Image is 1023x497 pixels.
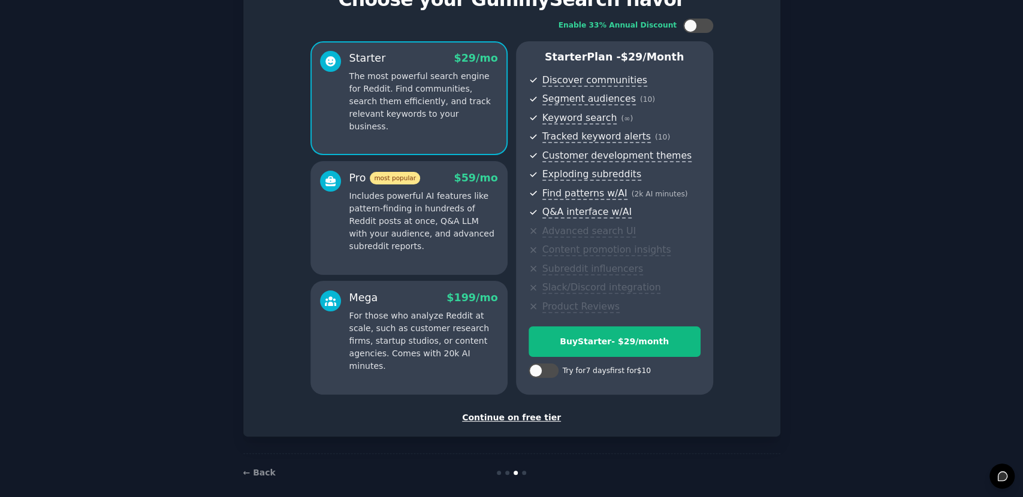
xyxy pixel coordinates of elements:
span: Segment audiences [542,93,636,105]
span: $ 29 /month [621,51,684,63]
span: ( 10 ) [655,133,670,141]
span: Discover communities [542,74,647,87]
span: Subreddit influencers [542,263,643,275]
span: Exploding subreddits [542,168,641,181]
span: Slack/Discord integration [542,281,661,294]
span: Customer development themes [542,150,692,162]
span: Keyword search [542,112,617,125]
span: ( 2k AI minutes ) [632,190,688,198]
span: Q&A interface w/AI [542,206,632,219]
p: Includes powerful AI features like pattern-finding in hundreds of Reddit posts at once, Q&A LLM w... [349,190,498,253]
span: $ 29 /mo [454,52,497,64]
span: ( 10 ) [640,95,655,104]
div: Mega [349,290,378,305]
div: Starter [349,51,386,66]
span: Tracked keyword alerts [542,131,651,143]
p: The most powerful search engine for Reddit. Find communities, search them efficiently, and track ... [349,70,498,133]
span: Content promotion insights [542,244,671,256]
span: Find patterns w/AI [542,187,627,200]
span: $ 199 /mo [446,292,497,304]
p: Starter Plan - [529,50,701,65]
div: Try for 7 days first for $10 [563,366,651,377]
div: Enable 33% Annual Discount [559,20,677,31]
span: most popular [370,172,420,184]
span: ( ∞ ) [621,114,633,123]
span: Product Reviews [542,301,620,313]
div: Pro [349,171,420,186]
button: BuyStarter- $29/month [529,326,701,357]
div: Continue on free tier [256,411,768,424]
span: $ 59 /mo [454,172,497,184]
a: ← Back [243,468,276,477]
div: Buy Starter - $ 29 /month [529,335,700,348]
span: Advanced search UI [542,225,636,238]
p: For those who analyze Reddit at scale, such as customer research firms, startup studios, or conte... [349,310,498,372]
